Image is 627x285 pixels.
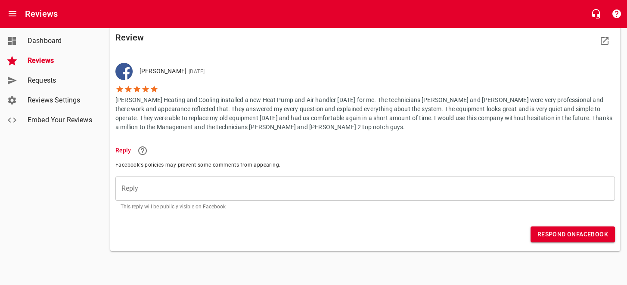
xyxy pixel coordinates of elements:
p: [PERSON_NAME] Heating and Cooling installed a new Heat Pump and Air handler [DATE] for me. The te... [115,93,615,132]
span: Requests [28,75,93,86]
p: [PERSON_NAME] [140,67,608,76]
span: Embed Your Reviews [28,115,93,125]
span: Reviews [28,56,93,66]
button: Support Portal [606,3,627,24]
span: Facebook's policies may prevent some comments from appearing. [115,161,615,170]
div: Facebook [115,63,133,80]
h6: Review [115,31,365,44]
img: facebook-dark.png [115,63,133,80]
a: Learn more about responding to reviews [132,140,153,161]
span: Reviews Settings [28,95,93,105]
button: Live Chat [586,3,606,24]
h6: Reviews [25,7,58,21]
span: Respond on Facebook [537,229,608,240]
span: Dashboard [28,36,93,46]
button: Respond onFacebook [531,226,615,242]
button: Open drawer [2,3,23,24]
li: Reply [115,140,615,161]
span: [DATE] [186,68,205,74]
p: This reply will be publicly visible on Facebook [121,204,610,209]
a: View Review Site [594,31,615,51]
